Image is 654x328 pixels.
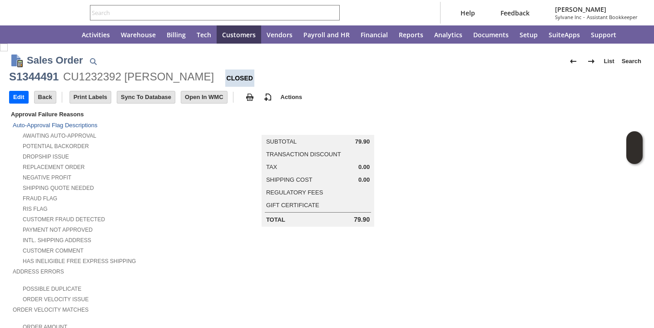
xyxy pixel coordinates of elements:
[23,286,81,292] a: Possible Duplicate
[54,25,76,44] a: Home
[555,5,638,14] span: [PERSON_NAME]
[473,30,509,39] span: Documents
[117,91,175,103] input: Sync To Database
[16,29,27,40] svg: Recent Records
[555,14,581,20] span: Sylvane Inc
[225,70,254,87] div: Closed
[23,258,136,264] a: Has Ineligible Free Express Shipping
[70,91,111,103] input: Print Labels
[500,9,530,17] span: Feedback
[23,227,93,233] a: Payment not approved
[23,195,57,202] a: Fraud Flag
[358,164,370,171] span: 0.00
[327,7,338,18] svg: Search
[618,54,645,69] a: Search
[585,25,622,44] a: Support
[23,216,105,223] a: Customer Fraud Detected
[266,216,285,223] a: Total
[181,91,227,103] input: Open In WMC
[13,268,64,275] a: Address Errors
[23,154,69,160] a: Dropship Issue
[586,56,597,67] img: Next
[266,202,319,209] a: Gift Certificate
[27,53,83,68] h1: Sales Order
[33,25,54,44] div: Shortcuts
[167,30,186,39] span: Billing
[90,7,327,18] input: Search
[583,14,585,20] span: -
[262,120,374,135] caption: Summary
[23,164,84,170] a: Replacement Order
[393,25,429,44] a: Reports
[361,30,388,39] span: Financial
[358,176,370,184] span: 0.00
[434,30,462,39] span: Analytics
[429,25,468,44] a: Analytics
[277,94,306,100] a: Actions
[10,91,28,103] input: Edit
[23,206,48,212] a: RIS flag
[23,237,91,244] a: Intl. Shipping Address
[355,138,370,145] span: 79.90
[267,30,292,39] span: Vendors
[9,109,208,119] div: Approval Failure Reasons
[222,30,256,39] span: Customers
[60,29,71,40] svg: Home
[261,25,298,44] a: Vendors
[217,25,261,44] a: Customers
[244,92,255,103] img: print.svg
[263,92,273,103] img: add-record.svg
[591,30,616,39] span: Support
[23,143,89,149] a: Potential Backorder
[514,25,543,44] a: Setup
[121,30,156,39] span: Warehouse
[38,29,49,40] svg: Shortcuts
[161,25,191,44] a: Billing
[11,25,33,44] a: Recent Records
[298,25,355,44] a: Payroll and HR
[568,56,579,67] img: Previous
[399,30,423,39] span: Reports
[468,25,514,44] a: Documents
[355,25,393,44] a: Financial
[549,30,580,39] span: SuiteApps
[266,151,341,158] a: Transaction Discount
[23,296,89,303] a: Order Velocity Issue
[266,176,312,183] a: Shipping Cost
[266,189,323,196] a: Regulatory Fees
[23,174,71,181] a: Negative Profit
[626,148,643,164] span: Oracle Guided Learning Widget. To move around, please hold and drag
[82,30,110,39] span: Activities
[13,122,97,129] a: Auto-Approval Flag Descriptions
[9,70,59,84] div: S1344491
[266,138,297,145] a: Subtotal
[543,25,585,44] a: SuiteApps
[63,70,214,84] div: CU1232392 [PERSON_NAME]
[23,248,84,254] a: Customer Comment
[354,216,370,224] span: 79.90
[76,25,115,44] a: Activities
[520,30,538,39] span: Setup
[626,131,643,164] iframe: Click here to launch Oracle Guided Learning Help Panel
[13,307,89,313] a: Order Velocity Matches
[35,91,56,103] input: Back
[23,185,94,191] a: Shipping Quote Needed
[303,30,350,39] span: Payroll and HR
[266,164,277,170] a: Tax
[88,56,99,67] img: Quick Find
[600,54,618,69] a: List
[197,30,211,39] span: Tech
[461,9,475,17] span: Help
[115,25,161,44] a: Warehouse
[587,14,638,20] span: Assistant Bookkeeper
[191,25,217,44] a: Tech
[23,133,96,139] a: Awaiting Auto-Approval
